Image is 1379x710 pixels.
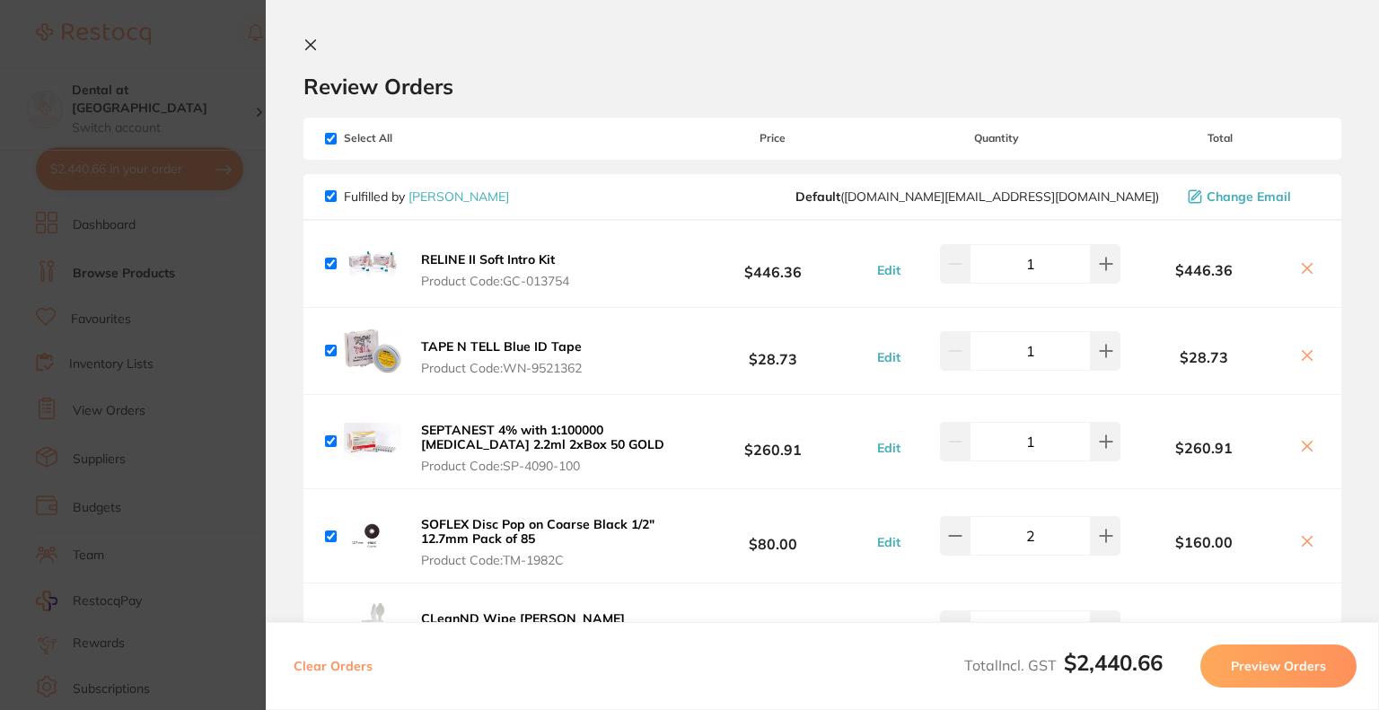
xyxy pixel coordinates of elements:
[673,425,873,458] b: $260.91
[872,349,906,365] button: Edit
[673,247,873,280] b: $446.36
[872,262,906,278] button: Edit
[421,422,664,452] b: SEPTANEST 4% with 1:100000 [MEDICAL_DATA] 2.2ml 2xBox 50 GOLD
[421,361,582,375] span: Product Code: WN-9521362
[795,188,840,205] b: Default
[421,610,625,641] b: CLeanND Wipe [PERSON_NAME] Neutral Detergent 180 Wipes
[1120,262,1287,278] b: $446.36
[344,507,401,565] img: ZThqcjYydA
[421,251,555,267] b: RELINE II Soft Intro Kit
[344,235,401,293] img: ajc2Yjc2bw
[325,132,505,145] span: Select All
[421,338,582,355] b: TAPE N TELL Blue ID Tape
[1182,188,1320,205] button: Change Email
[288,644,378,688] button: Clear Orders
[1120,132,1320,145] span: Total
[1120,349,1287,365] b: $28.73
[416,338,587,376] button: TAPE N TELL Blue ID Tape Product Code:WN-9521362
[416,251,575,289] button: RELINE II Soft Intro Kit Product Code:GC-013754
[1120,534,1287,550] b: $160.00
[1120,440,1287,456] b: $260.91
[872,440,906,456] button: Edit
[421,516,654,547] b: SOFLEX Disc Pop on Coarse Black 1/2" 12.7mm Pack of 85
[416,422,673,474] button: SEPTANEST 4% with 1:100000 [MEDICAL_DATA] 2.2ml 2xBox 50 GOLD Product Code:SP-4090-100
[416,610,673,662] button: CLeanND Wipe [PERSON_NAME] Neutral Detergent 180 Wipes Product Code:HS-572-2628
[421,274,569,288] span: Product Code: GC-013754
[1064,649,1163,676] b: $2,440.66
[344,601,401,659] img: dHFzc2liOA
[421,553,668,567] span: Product Code: TM-1982C
[872,132,1120,145] span: Quantity
[344,413,401,470] img: bGhiMWhqdg
[344,189,509,204] p: Fulfilled by
[344,322,401,380] img: bGM1bnYwaA
[408,188,509,205] a: [PERSON_NAME]
[872,534,906,550] button: Edit
[673,132,873,145] span: Price
[303,73,1341,100] h2: Review Orders
[1200,644,1357,688] button: Preview Orders
[1207,189,1291,204] span: Change Email
[673,614,873,647] b: $15.82
[421,459,668,473] span: Product Code: SP-4090-100
[416,516,673,568] button: SOFLEX Disc Pop on Coarse Black 1/2" 12.7mm Pack of 85 Product Code:TM-1982C
[964,656,1163,674] span: Total Incl. GST
[795,189,1159,204] span: customer.care@henryschein.com.au
[673,334,873,367] b: $28.73
[673,520,873,553] b: $80.00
